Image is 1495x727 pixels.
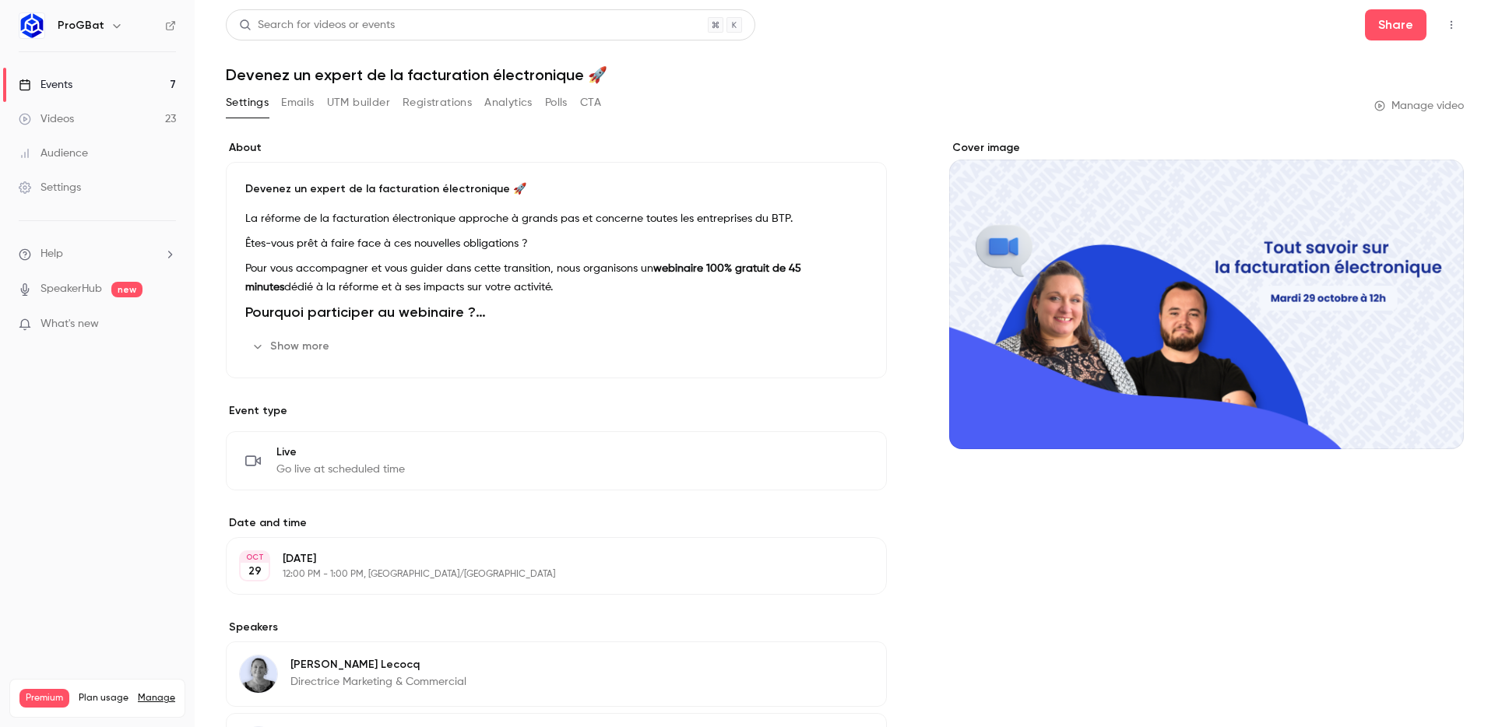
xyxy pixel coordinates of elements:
button: Emails [281,90,314,115]
p: 29 [248,564,262,579]
label: Date and time [226,515,887,531]
div: Audience [19,146,88,161]
p: Devenez un expert de la facturation électronique 🚀 [245,181,867,197]
button: Polls [545,90,568,115]
div: OCT [241,552,269,563]
span: Premium [19,689,69,708]
section: Cover image [949,140,1464,449]
p: [PERSON_NAME] Lecocq [290,657,466,673]
p: Directrice Marketing & Commercial [290,674,466,690]
p: Êtes-vous prêt à faire face à ces nouvelles obligations ? [245,234,867,253]
button: Analytics [484,90,533,115]
div: Settings [19,180,81,195]
div: Videos [19,111,74,127]
button: Registrations [403,90,472,115]
span: What's new [40,316,99,332]
a: Manage video [1374,98,1464,114]
img: ProGBat [19,13,44,38]
span: Live [276,444,405,460]
button: CTA [580,90,601,115]
a: SpeakerHub [40,281,102,297]
iframe: Noticeable Trigger [157,318,176,332]
button: Settings [226,90,269,115]
li: help-dropdown-opener [19,246,176,262]
a: Manage [138,692,175,704]
span: Plan usage [79,692,128,704]
p: La réforme de la facturation électronique approche à grands pas et concerne toutes les entreprise... [245,209,867,228]
h1: Pourquoi participer au webinaire ? [245,303,867,321]
label: About [226,140,887,156]
h6: ProGBat [58,18,104,33]
button: Show more [245,334,339,359]
label: Speakers [226,620,887,635]
span: Help [40,246,63,262]
p: [DATE] [283,551,804,567]
img: Elodie Lecocq [240,655,277,693]
span: Go live at scheduled time [276,462,405,477]
label: Cover image [949,140,1464,156]
div: Search for videos or events [239,17,395,33]
span: new [111,282,142,297]
p: 12:00 PM - 1:00 PM, [GEOGRAPHIC_DATA]/[GEOGRAPHIC_DATA] [283,568,804,581]
button: Share [1365,9,1426,40]
h1: Devenez un expert de la facturation électronique 🚀 [226,65,1464,84]
div: Elodie Lecocq[PERSON_NAME] LecocqDirectrice Marketing & Commercial [226,641,887,707]
button: UTM builder [327,90,390,115]
div: Events [19,77,72,93]
p: Event type [226,403,887,419]
p: Pour vous accompagner et vous guider dans cette transition, nous organisons un dédié à la réforme... [245,259,867,297]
